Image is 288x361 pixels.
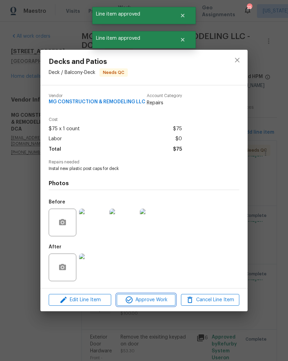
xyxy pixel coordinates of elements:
span: Repairs needed [49,160,239,164]
span: MG CONSTRUCTION & REMODELING LLC [49,99,145,105]
h4: Photos [49,180,239,187]
button: close [229,52,246,68]
span: Repairs [147,99,182,106]
span: $0 [175,134,182,144]
button: Cancel Line Item [181,294,239,306]
button: Close [171,9,194,22]
span: Line item approved [92,7,171,21]
span: Vendor [49,94,145,98]
span: Account Category [147,94,182,98]
h5: After [49,245,61,249]
button: Approve Work [117,294,175,306]
div: 25 [247,4,252,11]
span: Needs QC [100,69,127,76]
span: Total [49,144,61,154]
span: $75 x 1 count [49,124,80,134]
span: Line item approved [92,31,171,46]
span: Deck / Balcony - Deck [49,70,95,75]
span: Edit Line Item [51,296,109,304]
span: Approve Work [119,296,173,304]
span: $75 [173,124,182,134]
span: Cost [49,117,182,122]
span: Instal new plastic post caps for deck [49,166,220,172]
span: Cancel Line Item [183,296,237,304]
button: Edit Line Item [49,294,111,306]
button: Close [171,33,194,47]
span: $75 [173,144,182,154]
span: Decks and Patios [49,58,128,66]
h5: Before [49,200,65,205]
span: Labor [49,134,62,144]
